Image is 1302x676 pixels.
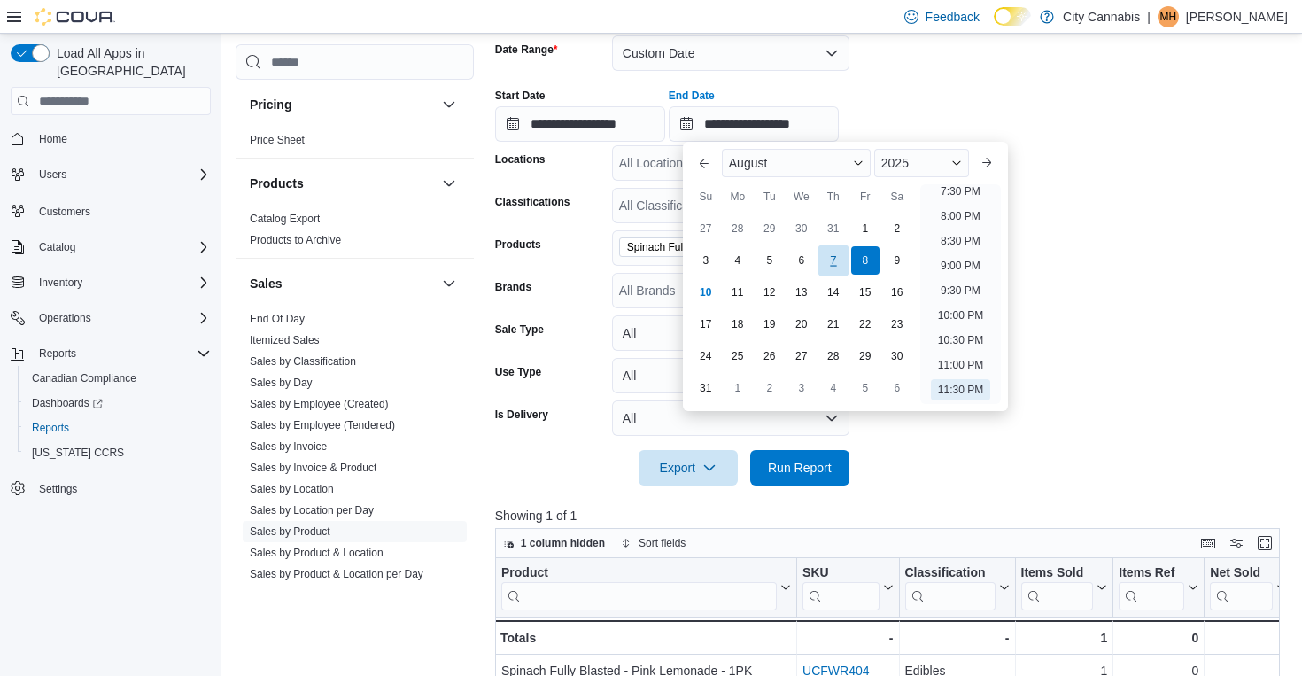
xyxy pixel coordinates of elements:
[236,208,474,258] div: Products
[39,240,75,254] span: Catalog
[883,246,911,275] div: day-9
[787,246,816,275] div: day-6
[250,334,320,346] a: Itemized Sales
[501,565,791,610] button: Product
[639,450,738,486] button: Export
[32,478,84,500] a: Settings
[819,278,848,307] div: day-14
[18,391,218,416] a: Dashboards
[250,313,305,325] a: End Of Day
[250,398,389,410] a: Sales by Employee (Created)
[1063,6,1140,27] p: City Cannabis
[692,278,720,307] div: day-10
[495,89,546,103] label: Start Date
[756,342,784,370] div: day-26
[495,43,558,57] label: Date Range
[1186,6,1288,27] p: [PERSON_NAME]
[39,132,67,146] span: Home
[1020,627,1107,649] div: 1
[612,400,849,436] button: All
[649,450,727,486] span: Export
[931,305,990,326] li: 10:00 PM
[994,7,1031,26] input: Dark Mode
[250,567,423,581] span: Sales by Product & Location per Day
[32,371,136,385] span: Canadian Compliance
[1119,565,1184,610] div: Items Ref
[501,565,777,610] div: Product
[250,568,423,580] a: Sales by Product & Location per Day
[250,524,330,539] span: Sales by Product
[250,233,341,247] span: Products to Archive
[4,235,218,260] button: Catalog
[729,156,768,170] span: August
[787,374,816,402] div: day-3
[25,392,211,414] span: Dashboards
[934,255,988,276] li: 9:00 PM
[250,96,291,113] h3: Pricing
[32,421,69,435] span: Reports
[619,237,787,257] span: Spinach Fully Blasted - Pink Lemonade - 1PK
[250,547,384,559] a: Sales by Product & Location
[250,461,376,475] span: Sales by Invoice & Product
[787,183,816,211] div: We
[690,149,718,177] button: Previous Month
[50,44,211,80] span: Load All Apps in [GEOGRAPHIC_DATA]
[32,343,211,364] span: Reports
[250,275,283,292] h3: Sales
[4,270,218,295] button: Inventory
[32,307,211,329] span: Operations
[724,183,752,211] div: Mo
[692,310,720,338] div: day-17
[724,214,752,243] div: day-28
[495,195,570,209] label: Classifications
[1210,565,1273,610] div: Net Sold
[851,246,880,275] div: day-8
[1160,6,1177,27] span: MH
[1210,627,1287,649] div: 1
[521,536,605,550] span: 1 column hidden
[724,310,752,338] div: day-18
[692,214,720,243] div: day-27
[722,149,871,177] div: Button. Open the month selector. August is currently selected.
[32,272,211,293] span: Inventory
[32,478,211,500] span: Settings
[874,149,969,177] div: Button. Open the year selector. 2025 is currently selected.
[4,341,218,366] button: Reports
[692,246,720,275] div: day-3
[32,307,98,329] button: Operations
[612,35,849,71] button: Custom Date
[756,246,784,275] div: day-5
[819,214,848,243] div: day-31
[32,396,103,410] span: Dashboards
[669,89,715,103] label: End Date
[32,201,97,222] a: Customers
[612,315,849,351] button: All
[756,374,784,402] div: day-2
[495,152,546,167] label: Locations
[851,183,880,211] div: Fr
[1197,532,1219,554] button: Keyboard shortcuts
[32,199,211,221] span: Customers
[250,525,330,538] a: Sales by Product
[1020,565,1107,610] button: Items Sold
[920,184,1001,404] ul: Time
[18,366,218,391] button: Canadian Compliance
[39,482,77,496] span: Settings
[627,238,765,256] span: Spinach Fully Blasted - Pink Lemonade - 1PK
[756,278,784,307] div: day-12
[934,181,988,202] li: 7:30 PM
[926,8,980,26] span: Feedback
[612,358,849,393] button: All
[495,507,1288,524] p: Showing 1 of 1
[250,483,334,495] a: Sales by Location
[787,278,816,307] div: day-13
[787,342,816,370] div: day-27
[25,417,76,439] a: Reports
[851,374,880,402] div: day-5
[819,183,848,211] div: Th
[25,368,143,389] a: Canadian Compliance
[973,149,1001,177] button: Next month
[250,175,304,192] h3: Products
[819,342,848,370] div: day-28
[4,476,218,501] button: Settings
